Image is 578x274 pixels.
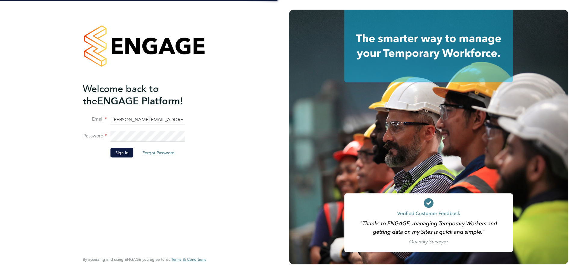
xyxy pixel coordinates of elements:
span: By accessing and using ENGAGE you agree to our [83,257,206,262]
button: Sign In [110,148,133,158]
span: Welcome back to the [83,83,159,107]
a: Terms & Conditions [172,257,206,262]
button: Forgot Password [138,148,179,158]
input: Enter your work email... [110,114,185,125]
label: Email [83,116,107,122]
h2: ENGAGE Platform! [83,82,200,107]
label: Password [83,133,107,139]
